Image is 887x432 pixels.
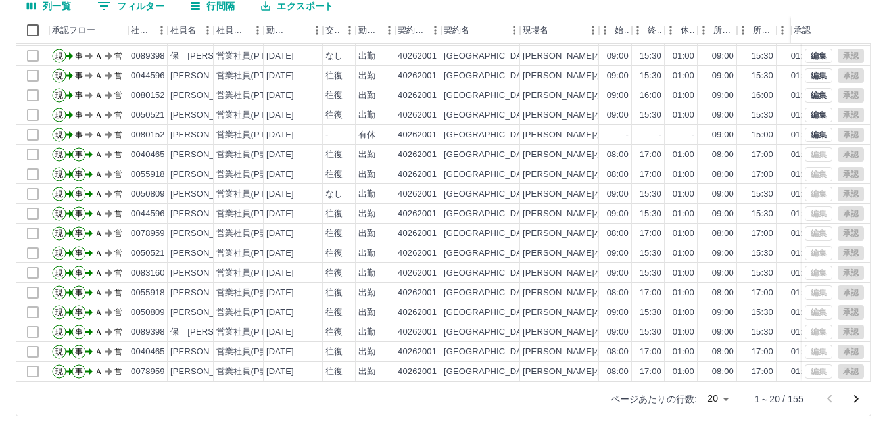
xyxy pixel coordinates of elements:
text: 営 [114,288,122,297]
div: 現場名 [520,16,599,44]
div: 終業 [632,16,665,44]
div: なし [325,188,343,201]
div: 01:00 [791,247,813,260]
div: 0080152 [131,129,165,141]
div: [DATE] [266,168,294,181]
div: 出勤 [358,287,375,299]
text: 現 [55,71,63,80]
div: [DATE] [266,50,294,62]
div: 09:00 [607,247,629,260]
div: 15:30 [752,109,773,122]
div: 16:00 [752,89,773,102]
div: 往復 [325,287,343,299]
text: 現 [55,268,63,277]
div: 40262001 [398,267,437,279]
div: [PERSON_NAME] [170,168,242,181]
div: 出勤 [358,228,375,240]
div: 08:00 [607,168,629,181]
button: メニュー [198,20,218,40]
div: 出勤 [358,149,375,161]
div: 09:00 [607,188,629,201]
div: 出勤 [358,89,375,102]
div: 40262001 [398,287,437,299]
div: 15:30 [640,267,661,279]
div: 営業社員(PT契約) [216,188,285,201]
text: 事 [75,71,83,80]
div: 09:00 [607,109,629,122]
div: [PERSON_NAME] [170,149,242,161]
div: 17:00 [752,287,773,299]
text: Ａ [95,249,103,258]
div: 社員番号 [131,16,152,44]
div: 09:00 [712,109,734,122]
text: Ａ [95,209,103,218]
text: 営 [114,150,122,159]
div: 0055918 [131,287,165,299]
div: [GEOGRAPHIC_DATA] [444,287,535,299]
div: [PERSON_NAME]小学校 [523,89,620,102]
div: 所定開始 [698,16,737,44]
div: 往復 [325,89,343,102]
div: - [626,129,629,141]
div: 09:00 [712,89,734,102]
div: 15:30 [752,188,773,201]
div: 01:00 [791,208,813,220]
div: [PERSON_NAME]小学校 [523,168,620,181]
div: [GEOGRAPHIC_DATA] [444,70,535,82]
div: 01:00 [673,267,694,279]
div: 営業社員(PT契約) [216,89,285,102]
text: 営 [114,268,122,277]
div: [PERSON_NAME]小学校 [523,208,620,220]
div: [DATE] [266,228,294,240]
div: 社員名 [170,16,196,44]
div: 08:00 [607,228,629,240]
div: 40262001 [398,188,437,201]
div: 08:00 [607,149,629,161]
div: 01:00 [673,228,694,240]
div: [GEOGRAPHIC_DATA] [444,129,535,141]
div: 40262001 [398,247,437,260]
div: 01:00 [673,109,694,122]
text: 現 [55,229,63,238]
div: 01:00 [791,70,813,82]
div: 勤務日 [266,16,289,44]
text: 現 [55,249,63,258]
div: 40262001 [398,228,437,240]
div: 08:00 [712,149,734,161]
text: Ａ [95,71,103,80]
div: 往復 [325,208,343,220]
div: [DATE] [266,89,294,102]
div: 15:00 [752,129,773,141]
text: 営 [114,170,122,179]
div: 始業 [599,16,632,44]
div: [DATE] [266,129,294,141]
div: 保 [PERSON_NAME] [170,50,259,62]
div: 01:00 [673,50,694,62]
div: 営業社員(P契約) [216,149,280,161]
div: 09:00 [712,129,734,141]
div: 往復 [325,70,343,82]
div: [GEOGRAPHIC_DATA] [444,168,535,181]
div: [GEOGRAPHIC_DATA] [444,149,535,161]
div: 15:30 [640,50,661,62]
text: 営 [114,71,122,80]
div: 15:30 [752,50,773,62]
div: [PERSON_NAME]小学校 [523,149,620,161]
div: 営業社員(PT契約) [216,247,285,260]
text: 事 [75,130,83,139]
div: [PERSON_NAME] [170,109,242,122]
div: なし [325,50,343,62]
div: [PERSON_NAME]小学校 [523,228,620,240]
div: [PERSON_NAME]小学校 [523,188,620,201]
text: 営 [114,130,122,139]
div: [GEOGRAPHIC_DATA] [444,208,535,220]
div: 15:30 [752,267,773,279]
div: 08:00 [607,287,629,299]
div: 出勤 [358,168,375,181]
div: 40262001 [398,208,437,220]
div: 0078959 [131,228,165,240]
div: 承認 [791,16,859,44]
text: 営 [114,209,122,218]
div: 01:00 [673,70,694,82]
text: 事 [75,51,83,60]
